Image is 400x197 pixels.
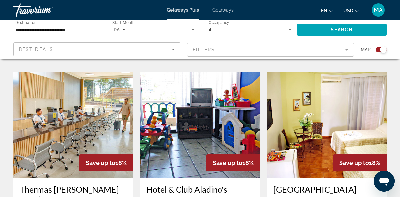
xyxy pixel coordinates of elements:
a: Travorium [13,1,79,19]
span: [DATE] [112,27,127,32]
div: 18% [206,154,260,171]
a: [GEOGRAPHIC_DATA] [273,184,380,194]
button: Search [297,24,387,36]
span: Destination [15,20,37,25]
a: Getaways [212,7,234,13]
a: Getaways Plus [167,7,199,13]
img: C302I01X.jpg [267,72,387,178]
span: Occupancy [209,20,229,25]
span: Save up to [213,159,242,166]
iframe: Button to launch messaging window [374,171,395,192]
span: MA [374,7,383,13]
img: C069O01X.jpg [13,72,133,178]
img: A708O01X.jpg [140,72,260,178]
span: Save up to [339,159,369,166]
button: Change language [321,6,334,15]
span: Start Month [112,20,135,25]
div: 18% [333,154,387,171]
button: User Menu [370,3,387,17]
button: Change currency [343,6,360,15]
span: 4 [209,27,211,32]
mat-select: Sort by [19,45,175,53]
span: en [321,8,327,13]
span: Search [331,27,353,32]
span: Map [361,45,371,54]
button: Filter [187,42,354,57]
span: Save up to [86,159,115,166]
div: 18% [79,154,133,171]
span: USD [343,8,353,13]
a: Hotel & Club Aladino's [146,184,253,194]
span: Best Deals [19,47,53,52]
